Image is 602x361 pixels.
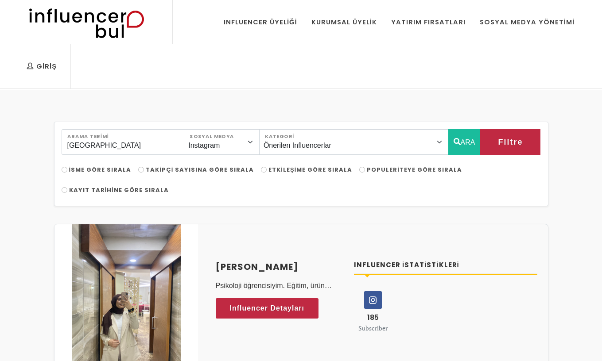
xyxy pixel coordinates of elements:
[62,187,67,193] input: Kayıt Tarihine Göre Sırala
[216,260,344,273] a: [PERSON_NAME]
[230,302,305,315] span: Influencer Detayları
[62,129,185,155] input: Search..
[498,134,523,150] span: Filtre
[62,167,67,173] input: İsme Göre Sırala
[216,298,319,319] a: Influencer Detayları
[146,165,254,174] span: Takipçi Sayısına Göre Sırala
[367,165,462,174] span: Populeriteye Göre Sırala
[480,17,575,27] div: Sosyal Medya Yönetimi
[367,312,379,323] span: 185
[69,165,132,174] span: İsme Göre Sırala
[311,17,377,27] div: Kurumsal Üyelik
[69,186,169,194] span: Kayıt Tarihine Göre Sırala
[268,165,352,174] span: Etkileşime Göre Sırala
[224,17,297,27] div: Influencer Üyeliği
[27,61,57,71] div: Giriş
[261,167,267,173] input: Etkileşime Göre Sırala
[359,167,365,173] input: Populeriteye Göre Sırala
[358,324,388,332] small: Subscriber
[391,17,466,27] div: Yatırım Fırsatları
[354,260,537,270] h4: Influencer İstatistikleri
[20,44,63,88] a: Giriş
[216,280,344,291] p: Psikoloji öğrencisiyim. Eğitim, ürün tanıtma, eğlence, kişisel gelişim, spor, seyahat etmek ilgi ...
[448,129,481,155] button: ARA
[138,167,144,173] input: Takipçi Sayısına Göre Sırala
[480,129,540,155] button: Filtre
